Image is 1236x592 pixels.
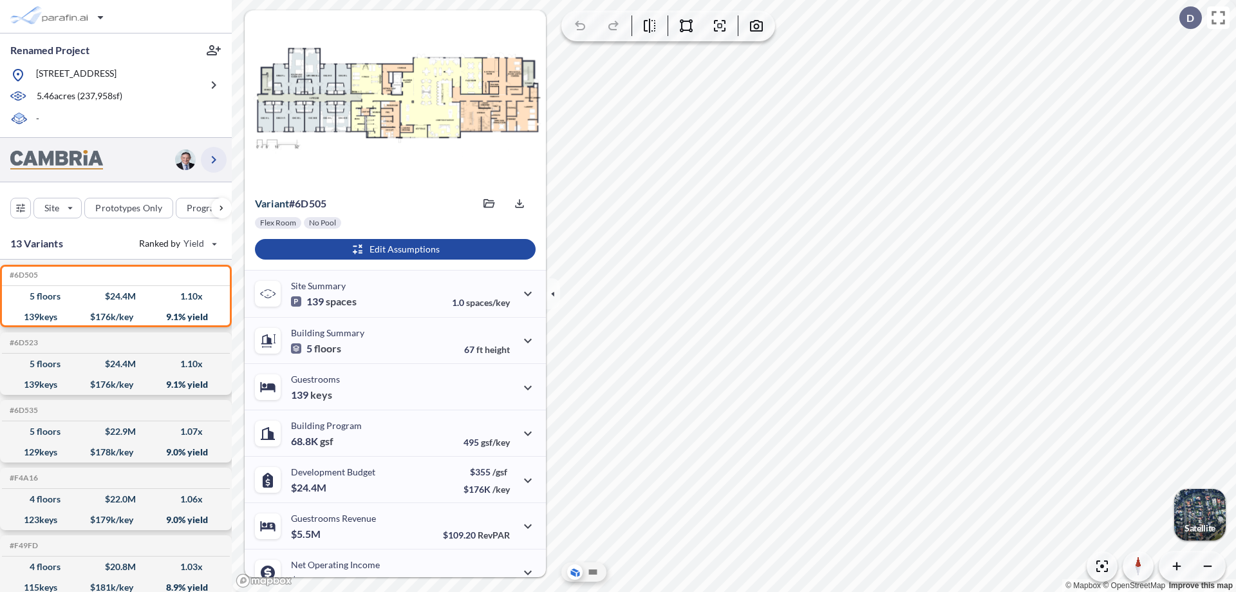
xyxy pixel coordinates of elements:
span: margin [482,576,510,587]
p: $109.20 [443,530,510,540]
p: $5.5M [291,528,323,540]
p: Building Summary [291,327,364,338]
p: Renamed Project [10,43,89,57]
a: Improve this map [1169,581,1233,590]
button: Aerial View [567,564,583,580]
button: Site [33,198,82,218]
h5: Click to copy the code [7,406,38,415]
h5: Click to copy the code [7,271,38,280]
img: Switcher Image [1174,489,1226,540]
a: OpenStreetMap [1103,581,1165,590]
span: spaces [326,295,357,308]
p: Development Budget [291,466,375,477]
h5: Click to copy the code [7,338,38,347]
p: Edit Assumptions [370,243,440,256]
p: D [1186,12,1194,24]
p: $2.2M [291,574,323,587]
p: # 6d505 [255,197,326,210]
span: Variant [255,197,289,209]
button: Ranked by Yield [129,233,225,254]
p: 139 [291,295,357,308]
p: 5 [291,342,341,355]
p: Site Summary [291,280,346,291]
span: gsf [320,435,333,448]
p: Satellite [1184,523,1215,533]
span: Yield [183,237,205,250]
span: spaces/key [466,297,510,308]
p: 5.46 acres ( 237,958 sf) [37,90,122,104]
h5: Click to copy the code [7,473,38,482]
span: height [485,344,510,355]
p: 1.0 [452,297,510,308]
p: Prototypes Only [95,202,162,215]
p: No Pool [309,218,336,228]
span: floors [314,342,341,355]
span: /key [492,484,510,495]
p: [STREET_ADDRESS] [36,67,117,83]
p: - [36,112,39,127]
a: Mapbox homepage [236,573,292,588]
img: user logo [175,149,196,170]
p: Program [187,202,223,215]
p: $176K [464,484,510,495]
span: RevPAR [478,530,510,540]
button: Program [176,198,245,218]
img: BrandImage [10,150,103,170]
p: Site [44,202,59,215]
button: Switcher ImageSatellite [1174,489,1226,540]
p: 68.8K [291,435,333,448]
span: keys [310,388,332,401]
h5: Click to copy the code [7,541,38,550]
p: Guestrooms Revenue [291,513,376,524]
p: 13 Variants [10,236,63,251]
p: $355 [464,466,510,477]
p: Building Program [291,420,362,431]
p: 67 [464,344,510,355]
p: 139 [291,388,332,401]
span: /gsf [492,466,507,477]
span: ft [476,344,483,355]
span: gsf/key [481,437,510,448]
p: Net Operating Income [291,559,380,570]
button: Site Plan [585,564,601,580]
p: 495 [464,437,510,448]
p: $24.4M [291,481,328,494]
p: Flex Room [260,218,296,228]
a: Mapbox [1065,581,1101,590]
p: Guestrooms [291,374,340,385]
button: Edit Assumptions [255,239,536,260]
button: Prototypes Only [84,198,173,218]
p: 40.0% [455,576,510,587]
